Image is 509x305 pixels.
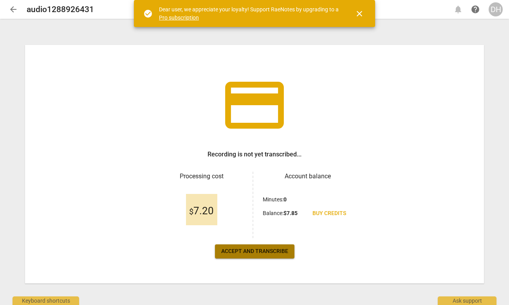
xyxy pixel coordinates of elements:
[263,196,287,204] p: Minutes :
[189,205,214,217] span: 7.20
[306,206,352,221] a: Buy credits
[355,9,364,18] span: close
[489,2,503,16] button: DH
[438,296,496,305] div: Ask support
[27,5,94,14] h2: audio1288926431
[263,172,352,181] h3: Account balance
[143,9,153,18] span: check_circle
[283,210,298,216] b: $ 7.85
[159,5,341,22] div: Dear user, we appreciate your loyalty! Support RaeNotes by upgrading to a
[312,210,346,217] span: Buy credits
[215,244,294,258] button: Accept and transcribe
[9,5,18,14] span: arrow_back
[471,5,480,14] span: help
[283,196,287,203] b: 0
[263,209,298,217] p: Balance :
[350,4,369,23] button: Close
[13,296,79,305] div: Keyboard shortcuts
[219,70,290,140] span: credit_card
[157,172,246,181] h3: Processing cost
[208,150,301,159] h3: Recording is not yet transcribed...
[159,14,199,21] a: Pro subscription
[221,248,288,255] span: Accept and transcribe
[468,2,482,16] a: Help
[189,207,193,216] span: $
